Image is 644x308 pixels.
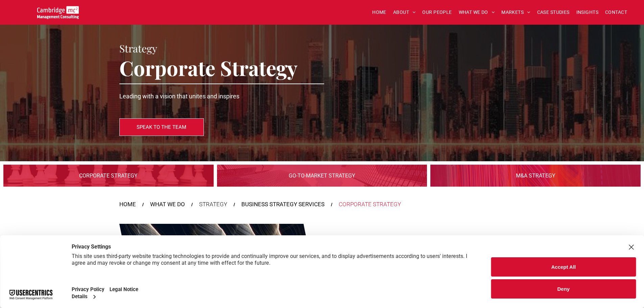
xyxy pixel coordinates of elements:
[37,6,79,19] img: Go to Homepage
[119,200,525,209] nav: Breadcrumbs
[37,7,79,14] a: Digital Infrastructure | Corporate Strategy | Cambridge Management Consulting
[534,7,573,18] a: CASE STUDIES
[573,7,602,18] a: INSIGHTS
[119,118,204,136] a: SPEAK TO THE TEAM
[498,7,533,18] a: MARKETS
[119,54,297,81] span: Corporate Strategy
[119,93,239,100] span: Leading with a vision that unites and inspires
[3,165,214,187] a: Digital Infrastructure | Corporate Strategy | Cambridge Management Consulting
[419,7,455,18] a: OUR PEOPLE
[390,7,419,18] a: ABOUT
[119,42,157,55] span: Strategy
[602,7,630,18] a: CONTACT
[150,200,185,209] a: WHAT WE DO
[455,7,498,18] a: WHAT WE DO
[199,200,227,209] div: STRATEGY
[430,165,641,187] a: Digital Infrastructure | M&A Strategy | Cambridge Management Consulting
[339,200,401,209] div: CORPORATE STRATEGY
[119,200,136,209] a: HOME
[217,165,427,187] a: Digital Infrastructure | Go-to-Market Strategy | Cambridge Management Consulting
[369,7,390,18] a: HOME
[241,200,325,209] a: BUSINESS STRATEGY SERVICES
[137,119,186,136] span: SPEAK TO THE TEAM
